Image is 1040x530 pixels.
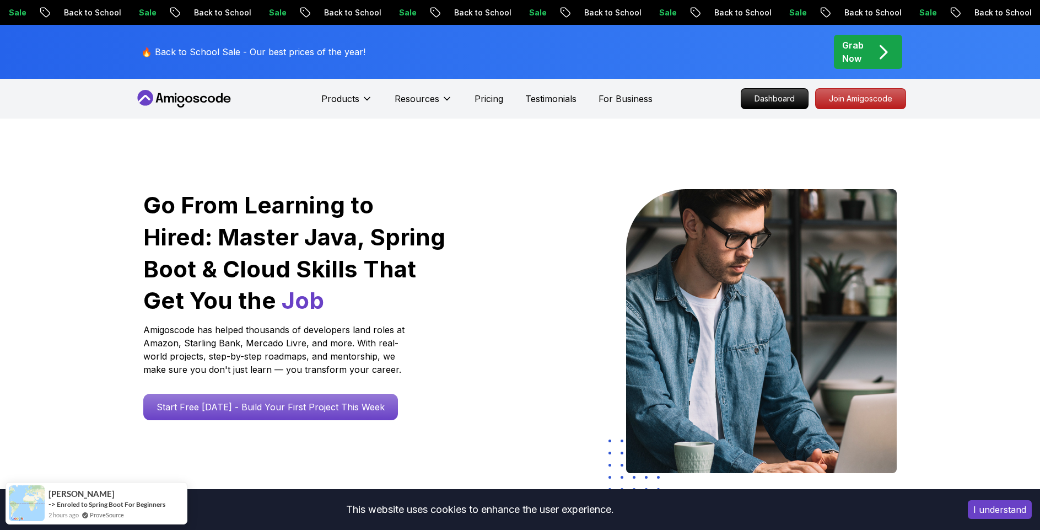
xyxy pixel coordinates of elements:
[49,510,79,520] span: 2 hours ago
[475,92,503,105] a: Pricing
[525,92,576,105] a: Testimonials
[395,92,452,114] button: Resources
[49,489,115,499] span: [PERSON_NAME]
[90,510,124,520] a: ProveSource
[143,189,447,317] h1: Go From Learning to Hired: Master Java, Spring Boot & Cloud Skills That Get You the
[387,7,423,18] p: Sale
[127,7,163,18] p: Sale
[9,485,45,521] img: provesource social proof notification image
[257,7,293,18] p: Sale
[49,500,56,508] span: ->
[395,92,439,105] p: Resources
[626,189,897,473] img: hero
[833,7,908,18] p: Back to School
[141,45,365,58] p: 🔥 Back to School Sale - Our best prices of the year!
[518,7,553,18] p: Sale
[778,7,813,18] p: Sale
[741,88,809,109] a: Dashboard
[57,500,165,509] a: Enroled to Spring Boot For Beginners
[968,500,1032,519] button: Accept cookies
[52,7,127,18] p: Back to School
[599,92,653,105] a: For Business
[908,7,943,18] p: Sale
[815,88,906,109] a: Join Amigoscode
[143,323,408,376] p: Amigoscode has helped thousands of developers land roles at Amazon, Starling Bank, Mercado Livre,...
[8,497,951,522] div: This website uses cookies to enhance the user experience.
[182,7,257,18] p: Back to School
[321,92,373,114] button: Products
[703,7,778,18] p: Back to School
[321,92,359,105] p: Products
[282,286,324,314] span: Job
[842,39,864,65] p: Grab Now
[816,89,906,109] p: Join Amigoscode
[443,7,518,18] p: Back to School
[741,89,808,109] p: Dashboard
[312,7,387,18] p: Back to School
[963,7,1038,18] p: Back to School
[143,394,398,420] a: Start Free [DATE] - Build Your First Project This Week
[573,7,648,18] p: Back to School
[648,7,683,18] p: Sale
